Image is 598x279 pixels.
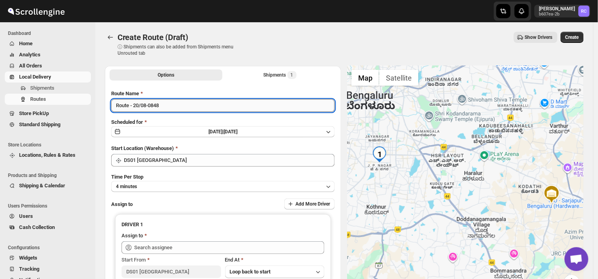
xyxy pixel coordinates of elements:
[565,247,588,271] a: Open chat
[19,183,65,189] span: Shipping & Calendar
[5,38,91,49] button: Home
[5,211,91,222] button: Users
[19,266,39,272] span: Tracking
[30,96,46,102] span: Routes
[118,44,243,56] p: ⓘ Shipments can also be added from Shipments menu Unrouted tab
[19,255,37,261] span: Widgets
[225,256,324,264] div: End At
[158,72,174,78] span: Options
[118,33,188,42] span: Create Route (Draft)
[581,9,587,14] text: RC
[124,154,335,167] input: Search location
[8,142,91,148] span: Store Locations
[122,257,146,263] span: Start From
[19,40,33,46] span: Home
[111,201,133,207] span: Assign to
[539,12,575,17] p: b607ea-2b
[116,183,137,190] span: 4 minutes
[5,180,91,191] button: Shipping & Calendar
[19,213,33,219] span: Users
[208,129,224,135] span: [DATE] |
[19,63,42,69] span: All Orders
[6,1,66,21] img: ScrollEngine
[19,121,60,127] span: Standard Shipping
[134,241,324,254] input: Search assignee
[5,83,91,94] button: Shipments
[5,60,91,71] button: All Orders
[111,90,139,96] span: Route Name
[514,32,557,43] button: Show Drivers
[8,244,91,251] span: Configurations
[5,222,91,233] button: Cash Collection
[372,146,388,162] div: 1
[539,6,575,12] p: [PERSON_NAME]
[225,266,324,278] button: Loop back to start
[5,49,91,60] button: Analytics
[224,129,237,135] span: [DATE]
[534,5,590,17] button: User menu
[5,150,91,161] button: Locations, Rules & Rates
[351,70,379,86] button: Show street map
[230,269,271,275] span: Loop back to start
[19,74,51,80] span: Local Delivery
[284,198,335,210] button: Add More Driver
[111,174,143,180] span: Time Per Stop
[111,119,143,125] span: Scheduled for
[110,69,222,81] button: All Route Options
[122,232,143,240] div: Assign to
[105,32,116,43] button: Routes
[19,152,75,158] span: Locations, Rules & Rates
[565,34,579,40] span: Create
[111,145,174,151] span: Start Location (Warehouse)
[122,221,324,229] h3: DRIVER 1
[5,252,91,264] button: Widgets
[379,70,419,86] button: Show satellite imagery
[579,6,590,17] span: Rahul Chopra
[19,52,41,58] span: Analytics
[19,224,55,230] span: Cash Collection
[224,69,337,81] button: Selected Shipments
[8,203,91,209] span: Users Permissions
[264,71,297,79] div: Shipments
[111,181,335,192] button: 4 minutes
[5,94,91,105] button: Routes
[111,99,335,112] input: Eg: Bengaluru Route
[111,126,335,137] button: [DATE]|[DATE]
[291,72,293,78] span: 1
[295,201,330,207] span: Add More Driver
[5,264,91,275] button: Tracking
[30,85,54,91] span: Shipments
[19,110,49,116] span: Store PickUp
[8,172,91,179] span: Products and Shipping
[525,34,553,40] span: Show Drivers
[8,30,91,37] span: Dashboard
[561,32,584,43] button: Create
